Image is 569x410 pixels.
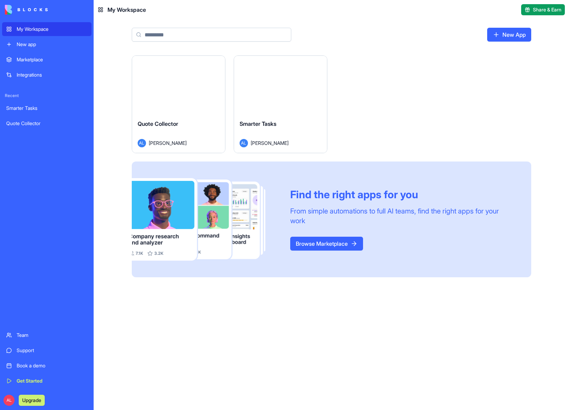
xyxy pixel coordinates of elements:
[240,139,248,147] span: AL
[149,139,187,147] span: [PERSON_NAME]
[533,6,561,13] span: Share & Earn
[290,188,515,201] div: Find the right apps for you
[6,105,87,112] div: Smarter Tasks
[107,6,146,14] span: My Workspace
[2,93,92,98] span: Recent
[17,332,87,339] div: Team
[6,120,87,127] div: Quote Collector
[5,5,48,15] img: logo
[2,328,92,342] a: Team
[2,37,92,51] a: New app
[17,362,87,369] div: Book a demo
[2,22,92,36] a: My Workspace
[3,395,15,406] span: AL
[2,374,92,388] a: Get Started
[2,359,92,373] a: Book a demo
[132,55,225,153] a: Quote CollectorAL[PERSON_NAME]
[240,120,276,127] span: Smarter Tasks
[2,53,92,67] a: Marketplace
[487,28,531,42] a: New App
[17,377,87,384] div: Get Started
[2,101,92,115] a: Smarter Tasks
[521,4,565,15] button: Share & Earn
[17,347,87,354] div: Support
[290,206,515,226] div: From simple automations to full AI teams, find the right apps for your work
[17,71,87,78] div: Integrations
[17,41,87,48] div: New app
[234,55,327,153] a: Smarter TasksAL[PERSON_NAME]
[2,343,92,357] a: Support
[138,139,146,147] span: AL
[138,120,178,127] span: Quote Collector
[2,116,92,130] a: Quote Collector
[2,68,92,82] a: Integrations
[17,26,87,33] div: My Workspace
[132,178,279,261] img: Frame_181_egmpey.png
[17,56,87,63] div: Marketplace
[19,395,45,406] button: Upgrade
[19,396,45,403] a: Upgrade
[251,139,288,147] span: [PERSON_NAME]
[290,237,363,251] a: Browse Marketplace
